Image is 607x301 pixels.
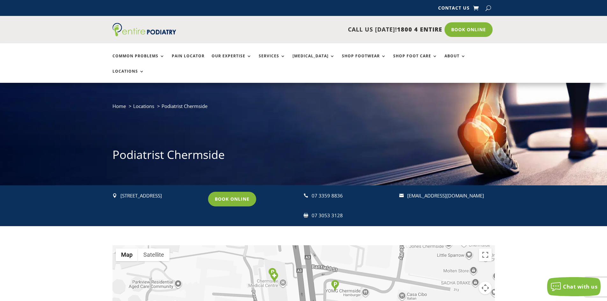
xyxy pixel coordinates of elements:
[133,103,154,109] a: Locations
[172,54,205,68] a: Pain Locator
[407,192,484,199] a: [EMAIL_ADDRESS][DOMAIN_NAME]
[397,25,442,33] span: 1800 4 ENTIRE
[116,248,138,261] button: Show street map
[438,6,470,13] a: Contact Us
[268,268,276,279] div: Parking
[208,192,256,206] a: Book Online
[138,248,170,261] button: Show satellite imagery
[201,25,442,34] p: CALL US [DATE]!
[259,54,285,68] a: Services
[399,193,404,198] span: 
[112,31,176,38] a: Entire Podiatry
[304,193,308,198] span: 
[304,213,308,218] span: 
[342,54,386,68] a: Shop Footwear
[312,192,394,200] p: 07 3359 8836
[112,23,176,36] img: logo (1)
[293,54,335,68] a: [MEDICAL_DATA]
[212,54,252,68] a: Our Expertise
[479,248,492,261] button: Toggle fullscreen view
[547,277,601,296] button: Chat with us
[331,280,339,291] div: Westfield Chermside
[112,147,495,166] h1: Podiatrist Chermside
[162,103,207,109] span: Podiatrist Chermside
[112,193,117,198] span: 
[270,272,278,283] div: Clinic
[312,211,394,220] div: 07 3053 3128
[112,103,126,109] a: Home
[112,54,165,68] a: Common Problems
[563,283,597,290] span: Chat with us
[112,69,144,83] a: Locations
[444,22,493,37] a: Book Online
[479,282,492,294] button: Map camera controls
[112,102,495,115] nav: breadcrumb
[444,54,466,68] a: About
[120,192,202,200] div: [STREET_ADDRESS]
[393,54,437,68] a: Shop Foot Care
